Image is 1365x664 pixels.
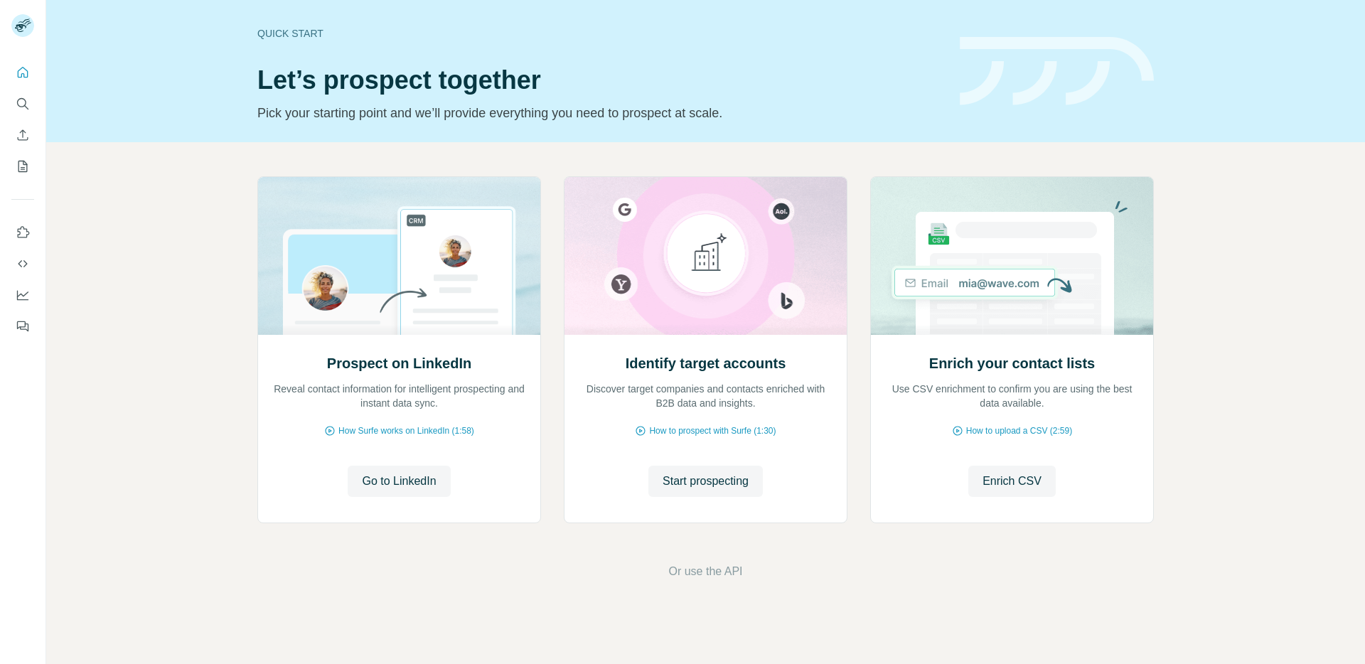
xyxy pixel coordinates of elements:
[11,60,34,85] button: Quick start
[929,353,1095,373] h2: Enrich your contact lists
[338,424,474,437] span: How Surfe works on LinkedIn (1:58)
[11,91,34,117] button: Search
[626,353,786,373] h2: Identify target accounts
[968,466,1056,497] button: Enrich CSV
[564,177,847,335] img: Identify target accounts
[649,424,776,437] span: How to prospect with Surfe (1:30)
[11,220,34,245] button: Use Surfe on LinkedIn
[11,154,34,179] button: My lists
[966,424,1072,437] span: How to upload a CSV (2:59)
[11,282,34,308] button: Dashboard
[11,314,34,339] button: Feedback
[663,473,749,490] span: Start prospecting
[327,353,471,373] h2: Prospect on LinkedIn
[257,66,943,95] h1: Let’s prospect together
[362,473,436,490] span: Go to LinkedIn
[983,473,1042,490] span: Enrich CSV
[885,382,1139,410] p: Use CSV enrichment to confirm you are using the best data available.
[11,122,34,148] button: Enrich CSV
[960,37,1154,106] img: banner
[11,251,34,277] button: Use Surfe API
[257,26,943,41] div: Quick start
[668,563,742,580] button: Or use the API
[648,466,763,497] button: Start prospecting
[257,177,541,335] img: Prospect on LinkedIn
[870,177,1154,335] img: Enrich your contact lists
[579,382,833,410] p: Discover target companies and contacts enriched with B2B data and insights.
[272,382,526,410] p: Reveal contact information for intelligent prospecting and instant data sync.
[257,103,943,123] p: Pick your starting point and we’ll provide everything you need to prospect at scale.
[348,466,450,497] button: Go to LinkedIn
